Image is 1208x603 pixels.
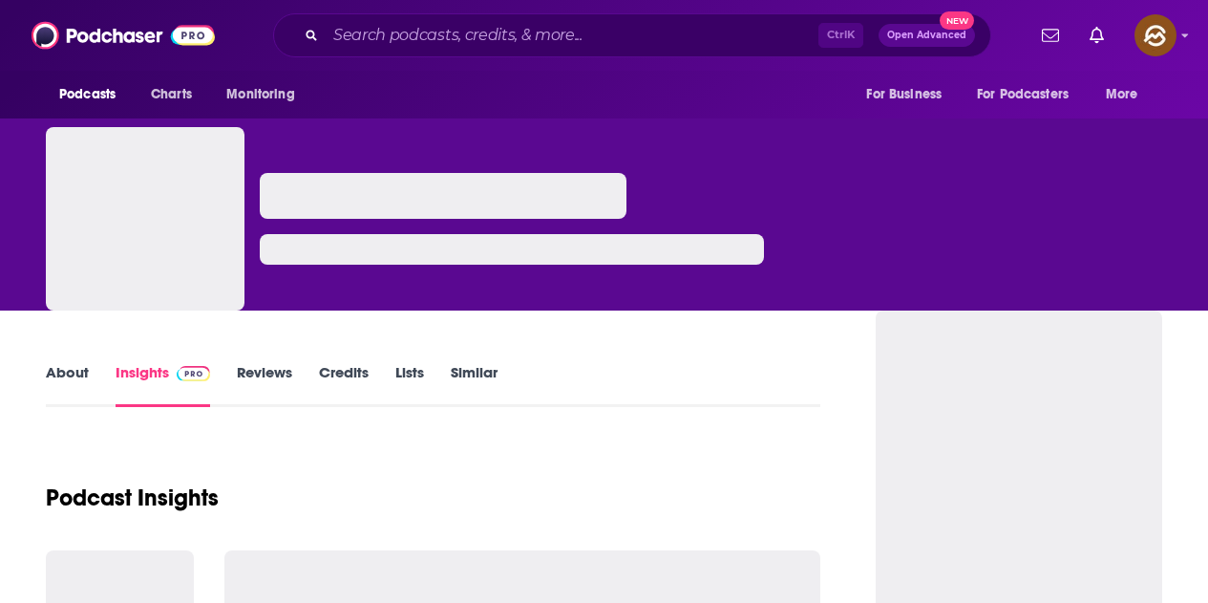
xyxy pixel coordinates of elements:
[1106,81,1138,108] span: More
[1134,14,1176,56] img: User Profile
[395,363,424,407] a: Lists
[866,81,942,108] span: For Business
[887,31,966,40] span: Open Advanced
[964,76,1096,113] button: open menu
[116,363,210,407] a: InsightsPodchaser Pro
[977,81,1069,108] span: For Podcasters
[46,363,89,407] a: About
[319,363,369,407] a: Credits
[1134,14,1176,56] span: Logged in as hey85204
[177,366,210,381] img: Podchaser Pro
[46,76,140,113] button: open menu
[451,363,498,407] a: Similar
[1092,76,1162,113] button: open menu
[151,81,192,108] span: Charts
[1134,14,1176,56] button: Show profile menu
[237,363,292,407] a: Reviews
[326,20,818,51] input: Search podcasts, credits, & more...
[853,76,965,113] button: open menu
[1082,19,1112,52] a: Show notifications dropdown
[273,13,991,57] div: Search podcasts, credits, & more...
[46,484,219,512] h1: Podcast Insights
[213,76,319,113] button: open menu
[138,76,203,113] a: Charts
[226,81,294,108] span: Monitoring
[818,23,863,48] span: Ctrl K
[879,24,975,47] button: Open AdvancedNew
[59,81,116,108] span: Podcasts
[940,11,974,30] span: New
[32,17,215,54] img: Podchaser - Follow, Share and Rate Podcasts
[1034,19,1067,52] a: Show notifications dropdown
